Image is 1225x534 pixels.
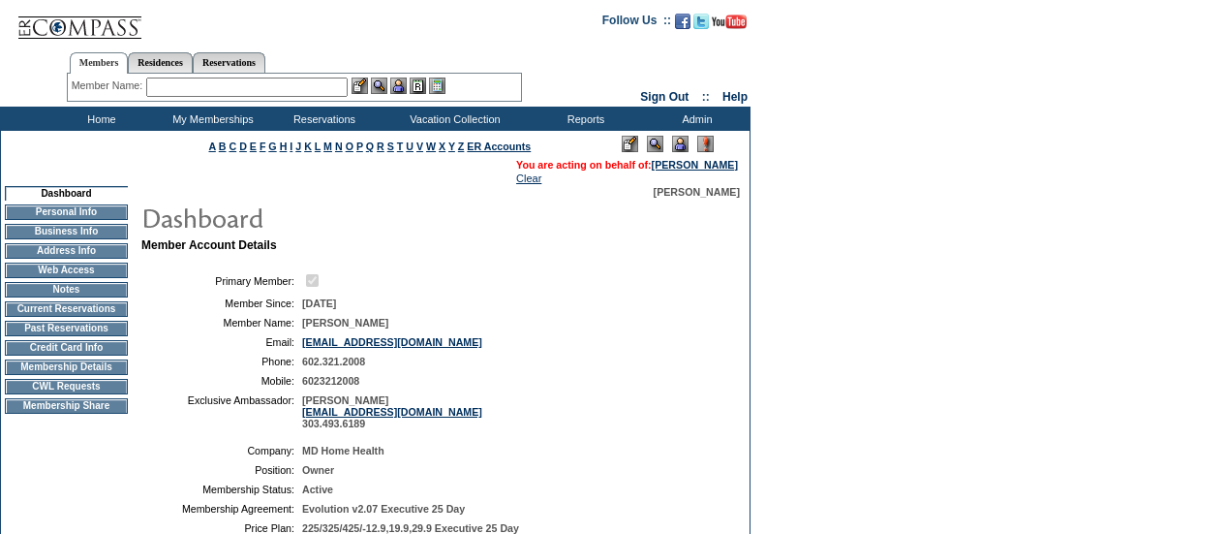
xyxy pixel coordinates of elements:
img: Follow us on Twitter [693,14,709,29]
a: R [377,141,384,152]
a: Reservations [193,52,265,73]
img: Impersonate [390,78,407,94]
a: Help [722,90,748,104]
a: Subscribe to our YouTube Channel [712,19,747,31]
a: E [250,141,257,152]
span: Evolution v2.07 Executive 25 Day [302,503,465,515]
img: Become our fan on Facebook [675,14,690,29]
a: A [209,141,216,152]
td: Home [44,107,155,131]
td: Member Since: [149,298,294,309]
img: View Mode [647,136,663,152]
td: Address Info [5,243,128,259]
td: Membership Share [5,398,128,414]
a: F [260,141,266,152]
img: b_calculator.gif [429,78,445,94]
span: You are acting on behalf of: [516,159,738,171]
td: Position: [149,464,294,476]
span: 602.321.2008 [302,356,365,367]
td: Vacation Collection [378,107,528,131]
a: S [387,141,394,152]
a: Residences [128,52,193,73]
a: P [356,141,363,152]
td: Membership Status: [149,484,294,495]
img: Log Concern/Member Elevation [697,136,714,152]
td: Member Name: [149,317,294,329]
span: [PERSON_NAME] [654,186,740,198]
a: O [346,141,353,152]
td: Dashboard [5,186,128,201]
a: D [239,141,247,152]
span: 6023212008 [302,375,359,387]
td: CWL Requests [5,379,128,394]
a: V [416,141,423,152]
a: W [426,141,436,152]
span: [PERSON_NAME] [302,317,388,329]
td: Web Access [5,263,128,278]
a: C [229,141,236,152]
img: pgTtlDashboard.gif [140,198,528,236]
a: U [406,141,413,152]
a: B [219,141,227,152]
a: Follow us on Twitter [693,19,709,31]
td: Follow Us :: [602,12,671,35]
a: [EMAIL_ADDRESS][DOMAIN_NAME] [302,336,482,348]
a: Clear [516,173,541,184]
a: K [304,141,312,152]
a: N [335,141,343,152]
td: Price Plan: [149,522,294,534]
td: Personal Info [5,204,128,220]
a: L [315,141,321,152]
span: Active [302,484,333,495]
td: Current Reservations [5,301,128,317]
a: Z [458,141,465,152]
a: Y [448,141,455,152]
td: Exclusive Ambassador: [149,394,294,429]
a: M [323,141,332,152]
img: Impersonate [672,136,689,152]
td: Email: [149,336,294,348]
td: My Memberships [155,107,266,131]
span: :: [702,90,710,104]
td: Credit Card Info [5,340,128,356]
td: Mobile: [149,375,294,387]
a: G [268,141,276,152]
img: View [371,78,387,94]
td: Primary Member: [149,271,294,290]
td: Business Info [5,224,128,239]
td: Company: [149,445,294,456]
img: Reservations [410,78,426,94]
td: Admin [639,107,750,131]
a: Q [366,141,374,152]
a: [EMAIL_ADDRESS][DOMAIN_NAME] [302,406,482,418]
img: Subscribe to our YouTube Channel [712,15,747,29]
a: ER Accounts [467,141,531,152]
span: MD Home Health [302,445,384,456]
a: X [439,141,445,152]
td: Membership Details [5,360,128,375]
img: Edit Mode [622,136,638,152]
span: [PERSON_NAME] 303.493.6189 [302,394,482,429]
td: Reservations [266,107,378,131]
td: Phone: [149,356,294,367]
span: Owner [302,464,334,476]
a: Members [70,52,129,74]
a: J [295,141,301,152]
a: Sign Out [640,90,689,104]
span: 225/325/425/-12.9,19.9,29.9 Executive 25 Day [302,522,519,534]
a: T [397,141,404,152]
a: H [280,141,288,152]
a: [PERSON_NAME] [652,159,738,171]
img: b_edit.gif [352,78,368,94]
div: Member Name: [72,78,146,94]
a: Become our fan on Facebook [675,19,690,31]
span: [DATE] [302,298,336,309]
td: Notes [5,282,128,298]
td: Past Reservations [5,321,128,336]
td: Membership Agreement: [149,503,294,515]
td: Reports [528,107,639,131]
b: Member Account Details [141,238,277,252]
a: I [290,141,292,152]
